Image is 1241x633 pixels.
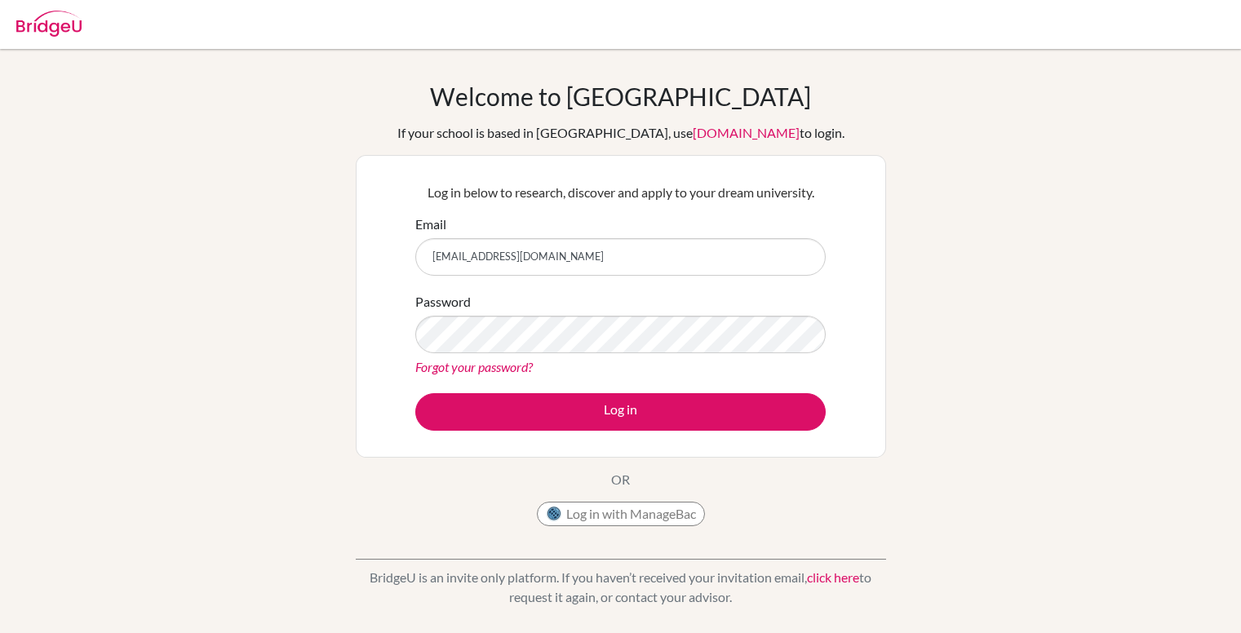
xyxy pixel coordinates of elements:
[415,292,471,312] label: Password
[415,183,826,202] p: Log in below to research, discover and apply to your dream university.
[397,123,844,143] div: If your school is based in [GEOGRAPHIC_DATA], use to login.
[16,11,82,37] img: Bridge-U
[611,470,630,489] p: OR
[415,359,533,374] a: Forgot your password?
[537,502,705,526] button: Log in with ManageBac
[693,125,800,140] a: [DOMAIN_NAME]
[356,568,886,607] p: BridgeU is an invite only platform. If you haven’t received your invitation email, to request it ...
[807,569,859,585] a: click here
[415,393,826,431] button: Log in
[415,215,446,234] label: Email
[430,82,811,111] h1: Welcome to [GEOGRAPHIC_DATA]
